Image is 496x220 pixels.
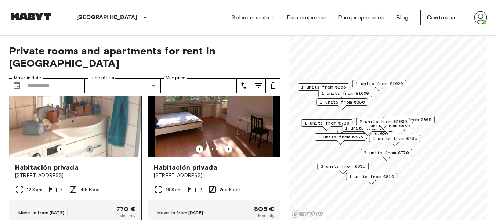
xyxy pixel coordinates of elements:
[420,10,462,25] a: Contactar
[356,80,403,87] span: 1 units from €1020
[364,149,409,156] span: 2 units from €770
[10,78,24,93] button: Choose date
[372,135,417,142] span: 4 units from €785
[9,69,141,157] img: Marketing picture of unit DE-02-003-002-01HF
[346,173,397,184] div: Map marker
[315,133,366,145] div: Map marker
[27,186,43,193] span: 12 Sqm
[345,125,390,131] span: 1 units from €875
[322,90,369,97] span: 1 units from €1000
[80,186,100,193] span: 4th Floor
[292,210,324,218] a: Mapbox logo
[15,172,135,179] span: [STREET_ADDRESS]
[474,11,487,24] img: avatar
[116,206,135,212] span: 770 €
[254,206,274,212] span: 805 €
[14,75,41,81] label: Move-in date
[154,163,217,172] span: Habitación privada
[9,44,280,69] span: Private rooms and apartments for rent in [GEOGRAPHIC_DATA]
[356,118,410,129] div: Map marker
[225,145,232,153] button: Previous image
[361,149,412,161] div: Map marker
[90,75,116,81] label: Type of stay
[316,98,368,110] div: Map marker
[396,13,409,22] a: Blog
[369,135,420,146] div: Map marker
[318,134,363,140] span: 1 units from €835
[220,186,240,193] span: 2nd Floor
[387,116,431,123] span: 1 units from €805
[338,13,384,22] a: Para propietarios
[148,69,280,157] img: Marketing picture of unit DE-02-009-01M
[76,13,138,22] p: [GEOGRAPHIC_DATA]
[317,163,369,174] div: Map marker
[342,125,393,136] div: Map marker
[301,119,352,131] div: Map marker
[157,210,203,215] span: Move-in from [DATE]
[383,116,435,127] div: Map marker
[318,90,372,101] div: Map marker
[266,78,280,93] button: tune
[231,13,275,22] a: Sobre nosotros
[287,13,327,22] a: Para empresas
[304,120,349,126] span: 1 units from €730
[360,118,407,125] span: 2 units from €1000
[301,84,346,90] span: 1 units from €865
[9,13,53,20] img: Habyt
[251,78,266,93] button: tune
[166,186,182,193] span: 16 Sqm
[18,210,64,215] span: Move-in from [DATE]
[119,212,135,219] span: Monthly
[60,186,63,193] span: 3
[354,124,402,131] span: 1 units from €1010
[166,75,185,81] label: Max price
[258,212,274,219] span: Monthly
[199,186,202,193] span: 2
[86,145,94,153] button: Previous image
[154,172,274,179] span: [STREET_ADDRESS]
[298,83,349,95] div: Map marker
[321,163,365,170] span: 3 units from €635
[320,99,365,105] span: 1 units from €830
[236,78,251,93] button: tune
[196,145,203,153] button: Previous image
[57,145,64,153] button: Previous image
[349,173,394,180] span: 1 units from €810
[15,163,79,172] span: Habitación privada
[352,80,406,91] div: Map marker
